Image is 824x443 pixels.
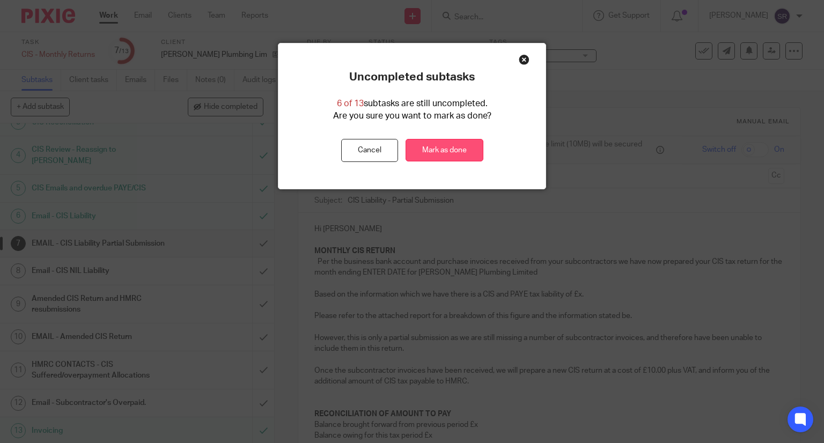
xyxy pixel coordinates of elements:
[337,98,488,110] p: subtasks are still uncompleted.
[337,99,364,108] span: 6 of 13
[333,110,491,122] p: Are you sure you want to mark as done?
[519,54,529,65] div: Close this dialog window
[341,139,398,162] button: Cancel
[349,70,475,84] p: Uncompleted subtasks
[406,139,483,162] a: Mark as done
